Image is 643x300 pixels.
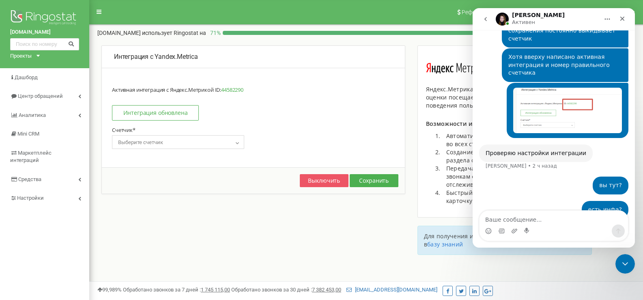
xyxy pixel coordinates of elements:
[442,189,583,205] li: Быстрый переход с Яндекс.Метрики в карточку звонка [PERSON_NAME]
[442,148,583,164] li: Создание в Яндекс.Метрике дополнительного раздела с отчетами “Звонки”
[15,74,38,80] span: Дашборд
[142,30,206,36] span: использует Ringostat на
[473,8,635,248] iframe: Intercom live chat
[201,287,230,293] u: 1 745 115,00
[426,62,490,75] img: image
[97,287,122,293] span: 99,989%
[462,9,529,15] span: Реферальная программа
[427,240,463,248] a: базу знаний
[426,85,583,110] div: Яндекс.Метрика — сервис, предназначенный для оценки посещаемости веб-сайтов, и анализа поведения ...
[426,120,583,128] p: Возможности интеграции:
[350,174,398,187] button: Сохранить
[10,150,52,164] span: Маркетплейс интеграций
[300,174,348,187] button: Выключить
[19,112,46,118] span: Аналитика
[424,232,585,248] p: Для получения инструкции по интеграции перейдите в
[10,38,79,50] input: Поиск по номеру
[442,164,583,189] li: Передача в Яндекс.Метрику данных по звонкам с динамически и статически отслеживаемых источников
[10,52,32,60] div: Проекты
[112,127,135,133] label: Счетчик*
[18,93,63,99] span: Центр обращений
[312,287,341,293] u: 7 382 453,00
[114,52,393,62] p: Интеграция с Yandex.Metrica
[112,86,395,101] p: 44582290
[615,254,635,274] iframe: Intercom live chat
[112,86,221,93] span: Активная интеграция с Яндекс.Метрикой ID:
[17,195,44,201] span: Настройки
[112,135,244,149] span: Выберите счетчик
[112,105,199,121] a: Интеграция обновлена
[115,137,241,148] span: Выберите счетчик
[18,176,41,182] span: Средства
[346,287,437,293] a: [EMAIL_ADDRESS][DOMAIN_NAME]
[123,287,230,293] span: Обработано звонков за 7 дней :
[17,131,39,137] span: Mini CRM
[97,29,206,37] p: [DOMAIN_NAME]
[10,8,79,28] img: Ringostat logo
[206,29,223,37] p: 71 %
[231,287,341,293] span: Обработано звонков за 30 дней :
[10,28,79,36] a: [DOMAIN_NAME]
[442,132,583,148] li: Автоматическое создание цели Ringostatcalls во всех стандартных отчетах Яндекс.Метрики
